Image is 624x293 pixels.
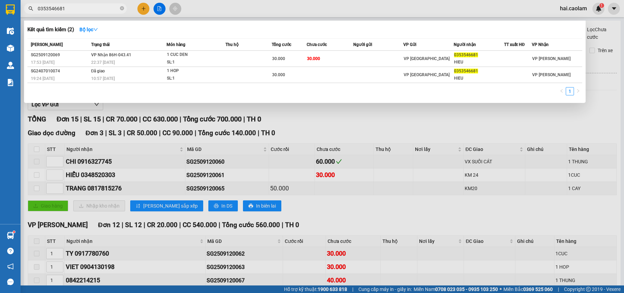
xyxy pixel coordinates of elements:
[38,5,119,12] input: Tìm tên, số ĐT hoặc mã đơn
[7,27,14,35] img: warehouse-icon
[167,59,218,66] div: SL: 1
[91,69,105,73] span: Đã giao
[272,72,285,77] span: 30.000
[7,45,14,52] img: warehouse-icon
[7,62,14,69] img: warehouse-icon
[7,263,14,270] span: notification
[93,27,98,32] span: down
[167,51,218,59] div: 1 CUC DEN
[566,87,574,95] a: 1
[91,42,110,47] span: Trạng thái
[167,67,218,75] div: 1 HOP
[91,76,115,81] span: 10:57 [DATE]
[91,60,115,65] span: 22:37 [DATE]
[7,232,14,239] img: warehouse-icon
[31,68,89,75] div: SG2407010074
[454,59,504,66] div: HIEU
[91,52,131,57] span: VP Nhận 86H-043.41
[532,56,571,61] span: VP [PERSON_NAME]
[31,76,54,81] span: 19:24 [DATE]
[454,75,504,82] div: HIEU
[454,52,478,57] span: 0353546681
[7,279,14,285] span: message
[574,87,582,95] li: Next Page
[7,79,14,86] img: solution-icon
[353,42,372,47] span: Người gửi
[7,248,14,254] span: question-circle
[403,42,416,47] span: VP Gửi
[307,42,327,47] span: Chưa cước
[120,5,124,12] span: close-circle
[532,42,549,47] span: VP Nhận
[225,42,238,47] span: Thu hộ
[558,87,566,95] button: left
[74,24,103,35] button: Bộ lọcdown
[404,72,450,77] span: VP [GEOGRAPHIC_DATA]
[79,27,98,32] strong: Bộ lọc
[31,60,54,65] span: 17:53 [DATE]
[560,89,564,93] span: left
[574,87,582,95] button: right
[13,231,15,233] sup: 1
[504,42,525,47] span: TT xuất HĐ
[307,56,320,61] span: 30.000
[272,56,285,61] span: 30.000
[404,56,450,61] span: VP [GEOGRAPHIC_DATA]
[120,6,124,10] span: close-circle
[6,4,15,15] img: logo-vxr
[31,42,63,47] span: [PERSON_NAME]
[272,42,291,47] span: Tổng cước
[454,42,476,47] span: Người nhận
[31,51,89,59] div: SG2509120069
[167,75,218,82] div: SL: 1
[558,87,566,95] li: Previous Page
[28,6,33,11] span: search
[167,42,185,47] span: Món hàng
[27,26,74,33] h3: Kết quả tìm kiếm ( 2 )
[576,89,580,93] span: right
[532,72,571,77] span: VP [PERSON_NAME]
[454,69,478,73] span: 0353546681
